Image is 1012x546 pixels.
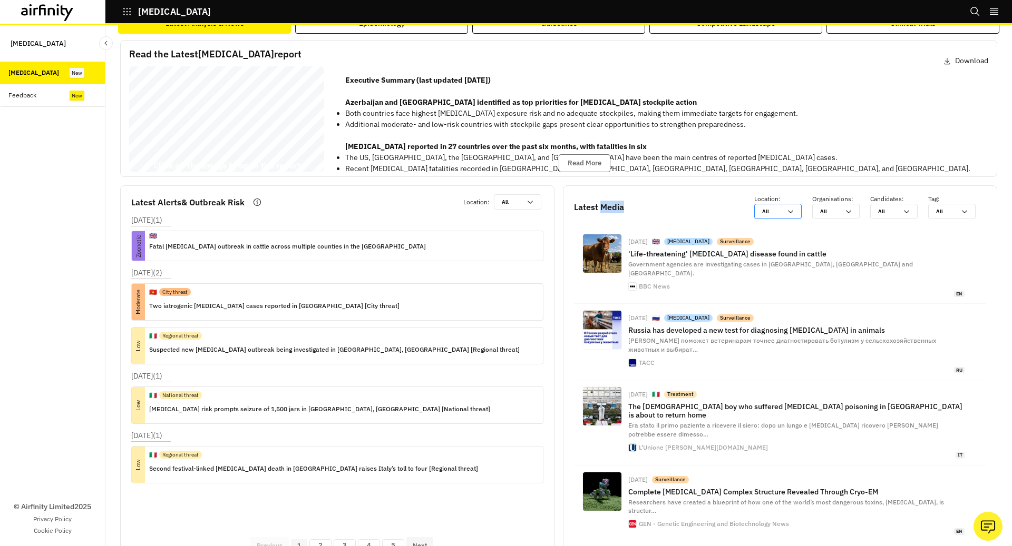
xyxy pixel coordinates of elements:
p: 🇮🇹 [652,390,660,399]
p: Both countries face highest [MEDICAL_DATA] exposure risk and no adequate stockpiles, making them ... [345,108,970,119]
p: 🇬🇧 [149,231,157,241]
p: Second festival-linked [MEDICAL_DATA] death in [GEOGRAPHIC_DATA] raises Italy’s toll to four [Reg... [149,463,478,474]
span: [MEDICAL_DATA] Bi [134,92,248,104]
p: Regional threat [162,332,199,340]
img: BoNT_complex_pic_1.jpg [583,472,621,511]
p: Two iatrogenic [MEDICAL_DATA] cases reported in [GEOGRAPHIC_DATA] [City threat] [149,300,400,312]
span: annual Report [201,92,277,104]
span: © 2025 [135,171,140,172]
a: Cookie Policy [34,526,72,535]
a: [DATE]🇮🇹TreatmentThe [DEMOGRAPHIC_DATA] boy who suffered [MEDICAL_DATA] poisoning in [GEOGRAPHIC_... [574,380,986,465]
p: Location : [754,194,812,204]
span: This Airfinity report is intended to be used by [PERSON_NAME] at null exclusively. Not for reprod... [154,78,279,166]
img: image.webp [583,387,621,425]
p: Surveillance [655,476,686,483]
p: Low [120,399,157,412]
p: Suspected new [MEDICAL_DATA] outbreak being investigated in [GEOGRAPHIC_DATA], [GEOGRAPHIC_DATA] ... [149,344,520,355]
p: Complete [MEDICAL_DATA] Complex Structure Revealed Through Cryo-EM [628,488,965,496]
p: Fatal [MEDICAL_DATA] outbreak in cattle across multiple counties in the [GEOGRAPHIC_DATA] [149,241,426,252]
a: Privacy Policy [33,514,72,524]
a: [DATE]🇷🇺[MEDICAL_DATA]SurveillanceRussia has developed a new test for diagnosing [MEDICAL_DATA] i... [574,304,986,380]
p: Read the Latest [MEDICAL_DATA] report [129,47,301,61]
span: Era stato il primo paziente a ricevere il siero: dopo un lungo e [MEDICAL_DATA] ricovero [PERSON_... [628,421,938,438]
p: Latest Alerts & Outbreak Risk [131,196,245,209]
p: City threat [162,288,188,296]
span: en [954,291,965,297]
div: [DATE] [628,315,648,321]
p: Zoonotic [124,240,153,253]
div: New [70,91,84,101]
p: 🇮🇹 [149,450,157,460]
p: Tag : [928,194,986,204]
div: GEN - Genetic Engineering and Biotechnology News [639,521,789,527]
p: Download [955,55,988,66]
p: [DATE] ( 1 ) [131,215,162,226]
img: 6ef88320-8a37-11f0-8c53-f506228846c3.jpg [583,234,621,273]
button: Search [970,3,980,21]
p: Location : [463,197,490,207]
span: - [196,92,200,104]
p: The [DEMOGRAPHIC_DATA] boy who suffered [MEDICAL_DATA] poisoning in [GEOGRAPHIC_DATA] is about to... [628,402,965,419]
span: it [956,452,965,459]
p: 🇮🇹 [149,391,157,400]
p: Surveillance [720,238,751,245]
p: The US, [GEOGRAPHIC_DATA], the [GEOGRAPHIC_DATA], and [GEOGRAPHIC_DATA] have been the main centre... [345,152,970,163]
p: Low [120,339,157,352]
img: favicon.ico [629,444,636,451]
strong: [MEDICAL_DATA] reported in 27 countries over the past six months, with fatalities in six [345,142,647,151]
img: apple-touch-icon.png [629,283,636,290]
span: [DATE] [134,145,173,157]
div: [DATE] [628,476,648,483]
button: Ask our analysts [974,512,1003,541]
span: ru [954,367,965,374]
p: Moderate [120,295,157,309]
img: cropped-GEN_App_Icon_1024x1024-1-300x300.png [629,520,636,528]
p: 🇬🇧 [652,237,660,246]
span: Private & Co nfidential [147,171,161,172]
div: TACC [639,360,655,366]
span: Airfinity [141,171,145,172]
p: [MEDICAL_DATA] [138,7,211,16]
p: [DATE] ( 1 ) [131,430,162,441]
button: Close Sidebar [99,36,113,50]
p: Recent [MEDICAL_DATA] fatalities recorded in [GEOGRAPHIC_DATA], [GEOGRAPHIC_DATA], [GEOGRAPHIC_DA... [345,163,970,174]
p: [DATE] ( 1 ) [131,371,162,382]
a: [DATE]🇬🇧[MEDICAL_DATA]Surveillance'Life-threatening' [MEDICAL_DATA] disease found in cattleGovern... [574,227,986,304]
p: [MEDICAL_DATA] [11,34,66,53]
p: Russia has developed a new test for diagnosing [MEDICAL_DATA] in animals [628,326,965,334]
p: Additional moderate- and low-risk countries with stockpile gaps present clear opportunities to st... [345,119,970,130]
span: Government agencies are investigating cases in [GEOGRAPHIC_DATA], [GEOGRAPHIC_DATA] and [GEOGRAPH... [628,260,913,277]
span: en [954,528,965,535]
p: Low [120,458,157,471]
p: Treatment [667,391,694,398]
p: [MEDICAL_DATA] [667,314,709,322]
div: [MEDICAL_DATA] [8,68,59,77]
p: [DATE] ( 2 ) [131,267,162,279]
p: 🇷🇺 [652,314,660,323]
p: 🇻🇳 [149,287,157,297]
p: Regional threat [162,451,199,459]
div: [DATE] [628,239,648,245]
strong: Executive Summary (last updated [DATE]) Azerbaijan and [GEOGRAPHIC_DATA] identified as top priori... [345,75,697,107]
p: Organisations : [812,194,870,204]
p: Surveillance [720,314,751,322]
p: 'Life-threatening' [MEDICAL_DATA] disease found in cattle [628,250,965,258]
span: [PERSON_NAME] поможет ветеринарам точнее диагностировать ботулизм у сельскохозяйственных животных... [628,336,936,353]
div: Feedback [8,91,36,100]
p: Latest Media [574,201,624,213]
p: [MEDICAL_DATA] [667,238,709,245]
button: [MEDICAL_DATA] [122,3,211,21]
p: 🇮🇹 [149,331,157,341]
div: [DATE] [628,391,648,398]
p: © Airfinity Limited 2025 [14,501,91,512]
p: Candidates : [870,194,928,204]
a: [DATE]SurveillanceComplete [MEDICAL_DATA] Complex Structure Revealed Through Cryo-EMResearchers h... [574,465,986,542]
p: National threat [162,391,199,399]
div: BBC News [639,283,670,290]
img: 24969131 [583,311,621,349]
div: New [70,68,84,78]
div: L'Unione [PERSON_NAME][DOMAIN_NAME] [639,444,768,451]
button: Read More [559,154,610,172]
p: [MEDICAL_DATA] risk prompts seizure of 1,500 jars in [GEOGRAPHIC_DATA], [GEOGRAPHIC_DATA] [Nation... [149,403,490,415]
